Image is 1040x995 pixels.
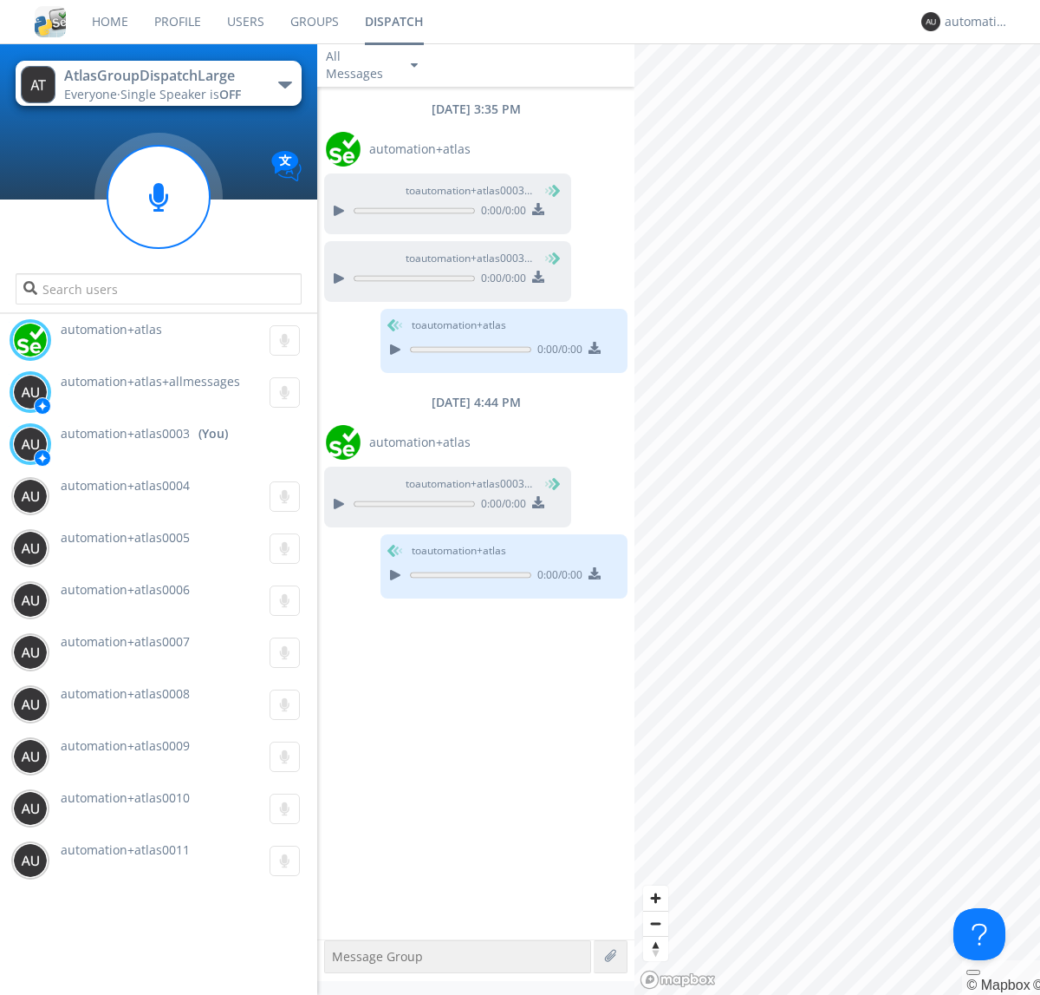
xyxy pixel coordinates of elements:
[13,635,48,670] img: 373638.png
[406,476,536,492] span: to automation+atlas0003
[369,434,471,451] span: automation+atlas
[533,476,559,491] span: (You)
[271,151,302,181] img: Translation enabled
[13,323,48,357] img: d2d01cd9b4174d08988066c6d424eccd
[61,529,190,546] span: automation+atlas0005
[326,48,395,82] div: All Messages
[588,342,601,354] img: download media button
[475,496,526,515] span: 0:00 / 0:00
[64,86,259,103] div: Everyone ·
[531,567,582,586] span: 0:00 / 0:00
[588,567,601,579] img: download media button
[13,843,48,878] img: 373638.png
[369,141,471,158] span: automation+atlas
[412,543,506,559] span: to automation+atlas
[475,203,526,222] span: 0:00 / 0:00
[406,183,536,199] span: to automation+atlas0003
[35,6,66,37] img: cddb5a64eb264b2086981ab96f4c1ba7
[533,251,559,265] span: (You)
[13,375,48,409] img: 373638.png
[532,271,544,283] img: download media button
[966,978,1030,992] a: Mapbox
[966,970,980,975] button: Toggle attribution
[61,581,190,598] span: automation+atlas0006
[640,970,716,990] a: Mapbox logo
[643,936,668,961] button: Reset bearing to north
[16,273,301,304] input: Search users
[13,687,48,722] img: 373638.png
[317,394,634,411] div: [DATE] 4:44 PM
[61,685,190,702] span: automation+atlas0008
[219,86,241,102] span: OFF
[13,791,48,826] img: 373638.png
[13,583,48,618] img: 373638.png
[412,317,506,333] span: to automation+atlas
[120,86,241,102] span: Single Speaker is
[532,496,544,508] img: download media button
[531,342,582,361] span: 0:00 / 0:00
[326,132,361,167] img: d2d01cd9b4174d08988066c6d424eccd
[64,66,259,86] div: AtlasGroupDispatchLarge
[61,737,190,754] span: automation+atlas0009
[16,61,301,106] button: AtlasGroupDispatchLargeEveryone·Single Speaker isOFF
[13,531,48,566] img: 373638.png
[411,63,418,68] img: caret-down-sm.svg
[317,101,634,118] div: [DATE] 3:35 PM
[533,183,559,198] span: (You)
[61,321,162,337] span: automation+atlas
[406,251,536,266] span: to automation+atlas0003
[643,886,668,911] button: Zoom in
[953,908,1005,960] iframe: Toggle Customer Support
[532,203,544,215] img: download media button
[61,373,240,389] span: automation+atlas+allmessages
[61,841,190,858] span: automation+atlas0011
[61,789,190,806] span: automation+atlas0010
[921,12,940,31] img: 373638.png
[13,479,48,514] img: 373638.png
[643,911,668,936] button: Zoom out
[475,271,526,290] span: 0:00 / 0:00
[945,13,1010,30] div: automation+atlas0003
[643,912,668,936] span: Zoom out
[21,66,55,103] img: 373638.png
[61,477,190,494] span: automation+atlas0004
[61,633,190,650] span: automation+atlas0007
[13,427,48,461] img: 373638.png
[198,425,228,442] div: (You)
[13,739,48,774] img: 373638.png
[61,425,190,442] span: automation+atlas0003
[326,425,361,460] img: d2d01cd9b4174d08988066c6d424eccd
